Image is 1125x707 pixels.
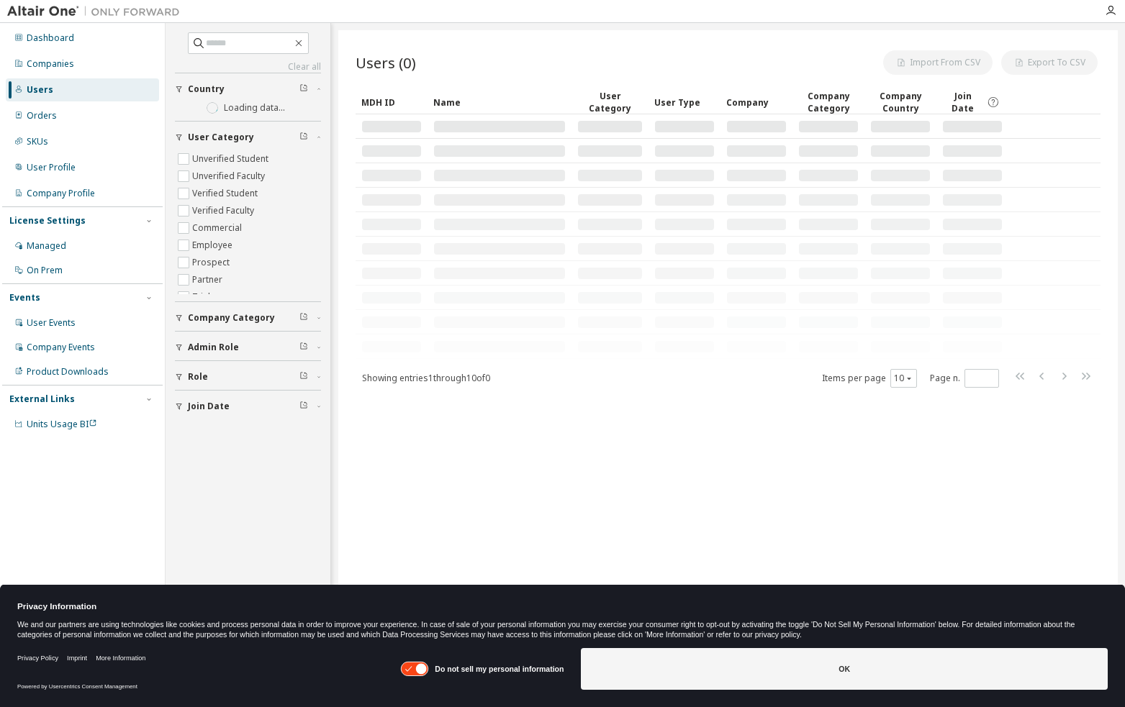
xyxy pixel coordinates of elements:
span: Clear filter [299,312,308,324]
div: Name [433,91,566,114]
button: Import From CSV [883,50,993,75]
span: Showing entries 1 through 10 of 0 [362,372,490,384]
label: Commercial [192,219,245,237]
span: Clear filter [299,401,308,412]
button: Company Category [175,302,321,334]
label: Partner [192,271,225,288]
span: User Category [188,132,254,143]
label: Trial [192,288,213,306]
button: User Category [175,122,321,153]
div: Dashboard [27,32,74,44]
a: Clear all [175,61,321,73]
button: Country [175,73,321,105]
label: Unverified Student [192,150,271,168]
div: Users [27,84,53,96]
div: External Links [9,393,75,405]
div: Company Events [27,342,95,353]
span: Clear filter [299,371,308,383]
span: Clear filter [299,342,308,353]
div: Events [9,292,40,304]
div: License Settings [9,215,86,227]
span: Clear filter [299,83,308,95]
div: MDH ID [361,91,422,114]
div: Product Downloads [27,366,109,378]
img: Altair One [7,4,187,19]
label: Verified Student [192,185,261,202]
label: Unverified Faculty [192,168,268,185]
span: Join Date [188,401,230,412]
div: Company [726,91,787,114]
label: Verified Faculty [192,202,257,219]
button: Join Date [175,391,321,422]
div: Company Country [870,90,931,114]
span: Country [188,83,225,95]
span: Join Date [942,90,983,114]
div: User Type [654,91,715,114]
span: Users (0) [356,53,416,73]
div: Company Category [798,90,859,114]
span: Page n. [930,369,999,388]
button: Export To CSV [1001,50,1098,75]
label: Prospect [192,254,232,271]
div: Orders [27,110,57,122]
div: Managed [27,240,66,252]
span: Clear filter [299,132,308,143]
label: Employee [192,237,235,254]
button: Admin Role [175,332,321,363]
div: User Category [577,90,643,114]
div: Company Profile [27,188,95,199]
button: Role [175,361,321,393]
div: SKUs [27,136,48,147]
svg: Date when the user was first added or directly signed up. If the user was deleted and later re-ad... [987,96,1000,109]
div: Companies [27,58,74,70]
label: Loading data... [224,102,285,114]
div: On Prem [27,265,63,276]
span: Role [188,371,208,383]
span: Company Category [188,312,275,324]
div: User Profile [27,162,76,173]
button: 10 [894,373,913,384]
span: Items per page [822,369,917,388]
div: User Events [27,317,76,329]
span: Admin Role [188,342,239,353]
span: Units Usage BI [27,418,97,430]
